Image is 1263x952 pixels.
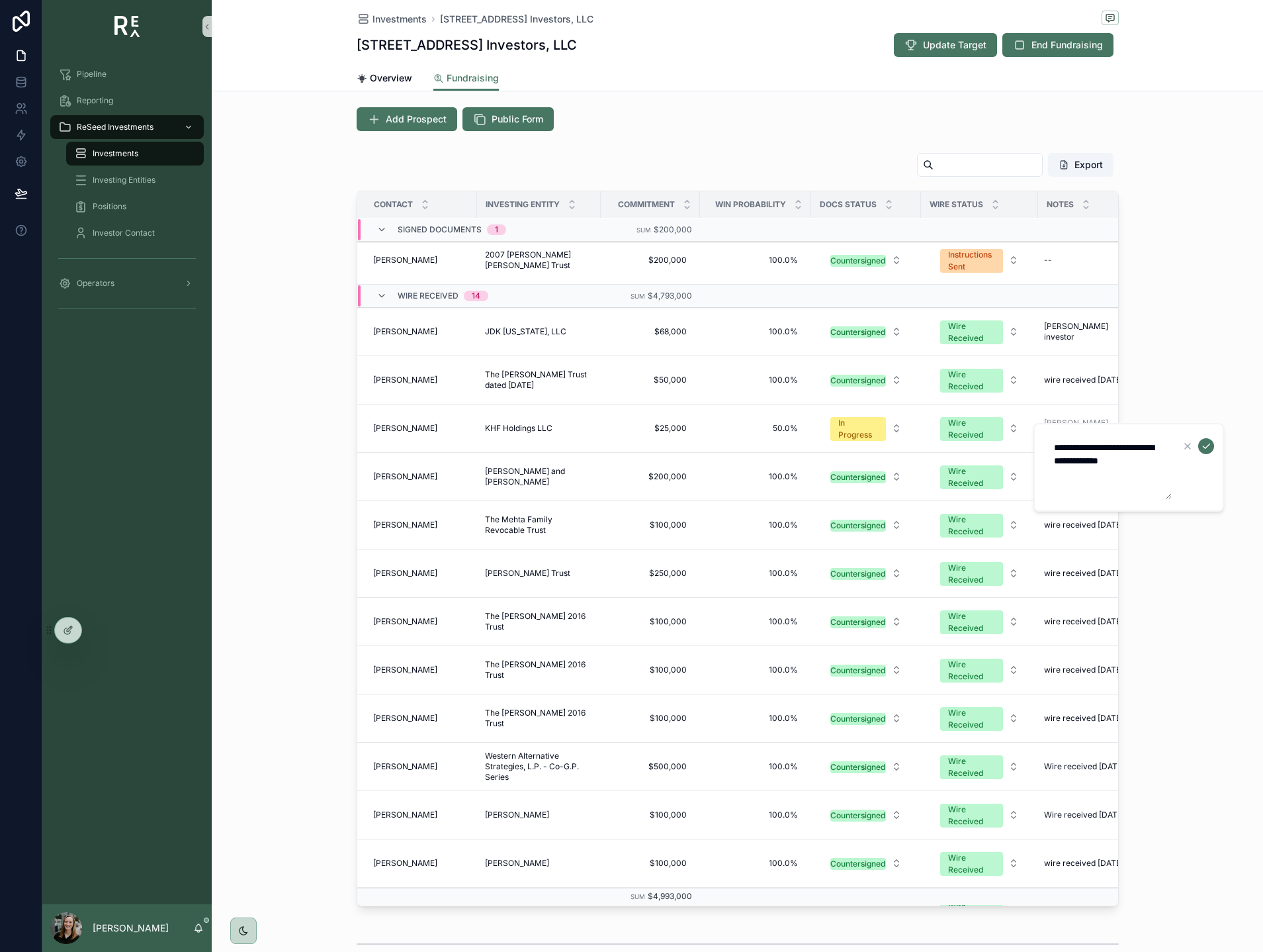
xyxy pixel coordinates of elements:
span: 100.0% [713,810,798,820]
a: 2007 [PERSON_NAME] [PERSON_NAME] Trust [485,250,593,271]
a: Operators [50,271,204,295]
button: Select Button [820,803,912,827]
a: Investing Entities [66,168,204,192]
span: [PERSON_NAME] [485,810,549,820]
button: Select Button [820,513,912,537]
a: [PERSON_NAME] [373,810,469,820]
a: [PERSON_NAME] [373,471,469,482]
span: 50.0% [713,423,798,434]
a: Select Button [929,313,1030,350]
button: Select Button [930,362,1029,398]
a: wire received [DATE] [1039,611,1138,632]
a: Select Button [929,651,1030,689]
div: Wire Received [948,465,995,489]
div: scrollable content [42,53,212,336]
div: Countersigned [830,761,885,773]
button: Select Button [820,706,912,730]
span: 100.0% [713,761,798,772]
button: Update Target [894,33,997,57]
span: Pipeline [77,69,107,79]
span: [PERSON_NAME] [373,713,437,724]
div: Wire Received [948,417,995,441]
a: $100,000 [609,611,692,632]
div: 1 [495,224,498,235]
a: Investor Contact [66,221,204,245]
span: The [PERSON_NAME] 2016 Trust [485,611,593,632]
div: Countersigned [830,255,885,267]
span: JDK [US_STATE], LLC [485,326,566,337]
span: $200,000 [614,255,687,265]
a: Select Button [929,700,1030,737]
a: Select Button [819,367,913,393]
span: [PERSON_NAME] [373,665,437,675]
span: [PERSON_NAME] [373,423,437,434]
span: 100.0% [713,665,798,675]
span: [PERSON_NAME] [373,520,437,530]
div: Wire Received [948,369,995,393]
span: $100,000 [614,858,687,869]
a: Select Button [819,464,913,489]
a: Select Button [929,458,1030,495]
button: Select Button [930,604,1029,640]
span: Investor Contact [93,228,155,238]
div: Countersigned [830,810,885,822]
button: Select Button [930,700,1029,736]
span: Public Form [492,113,543,126]
span: $68,000 [614,326,687,337]
small: Sum [636,226,651,233]
span: $200,000 [654,224,692,234]
div: Wire Received [948,562,995,586]
span: 100.0% [713,326,798,337]
span: [PERSON_NAME] [373,255,437,265]
a: Select Button [819,754,913,779]
span: Wire Status [930,199,983,210]
span: Update Target [923,38,986,52]
a: Select Button [929,555,1030,592]
a: Select Button [929,845,1030,882]
a: $100,000 [609,804,692,826]
span: [PERSON_NAME] [373,326,437,337]
button: Select Button [930,507,1029,543]
a: wire received [DATE] [1039,659,1138,681]
span: $50,000 [614,375,687,385]
a: The [PERSON_NAME] Trust dated [DATE] [485,369,593,391]
a: [PERSON_NAME] Trust [485,568,593,579]
span: 100.0% [713,520,798,530]
a: 100.0% [708,756,803,777]
a: Select Button [819,410,913,447]
span: Fundraising [447,71,499,85]
span: [PERSON_NAME] and [PERSON_NAME] [485,466,593,487]
button: Select Button [820,851,912,875]
small: Sum [631,293,645,300]
a: [PERSON_NAME] [485,858,593,869]
div: Wire Received [948,610,995,634]
button: Select Button [820,320,912,344]
a: Select Button [819,248,913,273]
span: KHF Holdings LLC [485,423,552,434]
a: Pipeline [50,62,204,86]
button: Add Prospect [357,107,457,131]
span: 100.0% [713,568,798,579]
button: Export [1048,153,1113,177]
a: Investments [357,13,427,26]
a: $68,000 [609,321,692,342]
span: The [PERSON_NAME] 2016 Trust [485,708,593,729]
span: Wire received [DATE] [1044,810,1125,820]
div: Wire Received [948,852,995,876]
a: 100.0% [708,659,803,681]
a: [PERSON_NAME] [373,568,469,579]
a: Select Button [929,796,1030,833]
button: End Fundraising [1002,33,1113,57]
span: Investments [93,148,138,159]
span: [PERSON_NAME] [373,568,437,579]
a: Select Button [929,603,1030,640]
span: $100,000 [614,810,687,820]
a: 100.0% [708,250,803,271]
span: [PERSON_NAME] [373,375,437,385]
a: Select Button [929,242,1030,279]
a: [PERSON_NAME] investor [1039,412,1138,444]
div: Wire Received [948,755,995,779]
button: Select Button [930,410,1029,446]
a: 100.0% [708,611,803,632]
